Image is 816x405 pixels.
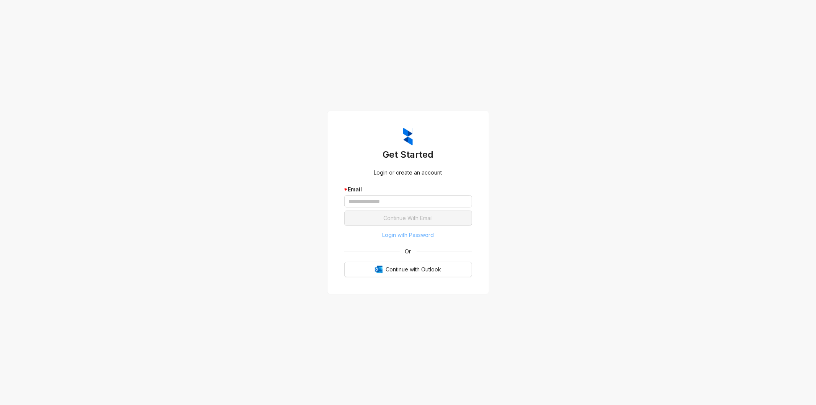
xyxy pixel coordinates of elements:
h3: Get Started [344,149,472,161]
span: Login with Password [382,231,434,239]
div: Login or create an account [344,168,472,177]
span: Or [400,247,417,256]
button: Login with Password [344,229,472,241]
button: Continue With Email [344,211,472,226]
img: ZumaIcon [403,128,413,145]
span: Continue with Outlook [386,265,441,274]
button: OutlookContinue with Outlook [344,262,472,277]
img: Outlook [375,266,383,273]
div: Email [344,185,472,194]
